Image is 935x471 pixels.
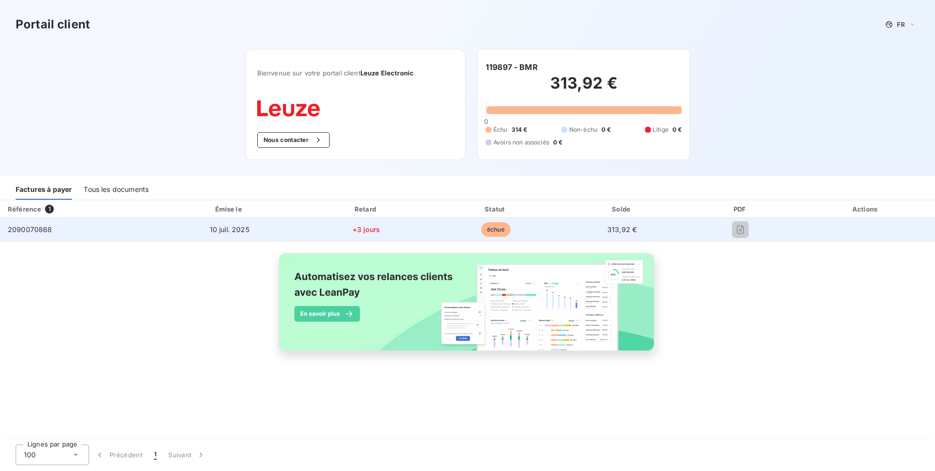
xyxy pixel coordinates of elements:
div: Retard [303,204,430,214]
span: 314 € [512,125,528,134]
span: 0 € [672,125,682,134]
div: Tous les documents [84,179,149,200]
h2: 313,92 € [486,73,682,103]
div: Factures à payer [16,179,72,200]
span: Non-échu [569,125,598,134]
span: échue [481,222,511,237]
span: 0 [484,118,488,125]
div: Statut [434,204,558,214]
img: Company logo [257,100,320,117]
span: 0 € [553,138,562,147]
span: 0 € [601,125,611,134]
span: +3 jours [353,225,380,234]
h3: Portail client [16,16,90,33]
span: 100 [24,450,36,460]
div: Émise le [160,204,299,214]
span: 2090070868 [8,225,52,234]
button: Précédent [89,445,148,465]
span: Leuze Electronic [360,69,414,77]
div: Référence [8,205,41,213]
span: 1 [45,205,54,213]
span: Litige [653,125,668,134]
span: 313,92 € [607,225,637,234]
span: Avoirs non associés [493,138,549,147]
div: PDF [687,204,795,214]
span: 1 [154,450,156,460]
h6: 119897 - BMR [486,61,538,73]
div: Actions [799,204,933,214]
button: Nous contacter [257,132,330,148]
img: banner [270,247,665,368]
button: Suivant [162,445,212,465]
button: 1 [148,445,162,465]
span: Échu [493,125,508,134]
div: Solde [562,204,683,214]
span: Bienvenue sur votre portail client . [257,69,453,77]
span: FR [897,21,905,28]
span: 10 juil. 2025 [210,225,249,234]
